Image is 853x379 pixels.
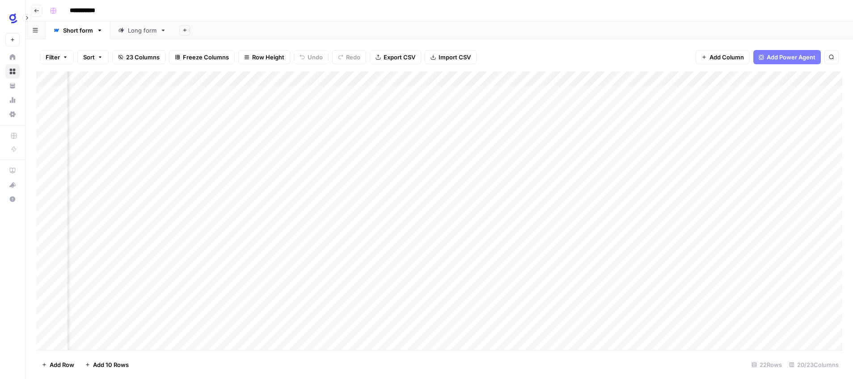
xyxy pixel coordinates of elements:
a: Home [5,50,20,64]
span: Sort [83,53,95,62]
a: Long form [110,21,174,39]
button: Help + Support [5,192,20,206]
button: Add Row [36,358,80,372]
div: 20/23 Columns [785,358,842,372]
button: 23 Columns [112,50,165,64]
button: Add Column [696,50,750,64]
a: Usage [5,93,20,107]
span: Export CSV [384,53,415,62]
span: 23 Columns [126,53,160,62]
button: Undo [294,50,329,64]
button: Sort [77,50,109,64]
button: Freeze Columns [169,50,235,64]
button: Row Height [238,50,290,64]
div: 22 Rows [748,358,785,372]
button: Export CSV [370,50,421,64]
span: Add Column [709,53,744,62]
button: Add Power Agent [753,50,821,64]
span: Add Power Agent [767,53,815,62]
a: Browse [5,64,20,79]
div: Long form [128,26,156,35]
button: Workspace: Glean SEO Ops [5,7,20,29]
button: Filter [40,50,74,64]
span: Undo [308,53,323,62]
span: Redo [346,53,360,62]
div: What's new? [6,178,19,192]
a: Settings [5,107,20,121]
a: Your Data [5,79,20,93]
div: Short form [63,26,93,35]
span: Row Height [252,53,284,62]
span: Add 10 Rows [93,360,129,369]
a: Short form [46,21,110,39]
span: Add Row [50,360,74,369]
button: Add 10 Rows [80,358,134,372]
a: AirOps Academy [5,163,20,178]
span: Filter [46,53,60,62]
button: Import CSV [425,50,477,64]
button: What's new? [5,178,20,192]
img: Glean SEO Ops Logo [5,10,21,26]
span: Import CSV [439,53,471,62]
span: Freeze Columns [183,53,229,62]
button: Redo [332,50,366,64]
